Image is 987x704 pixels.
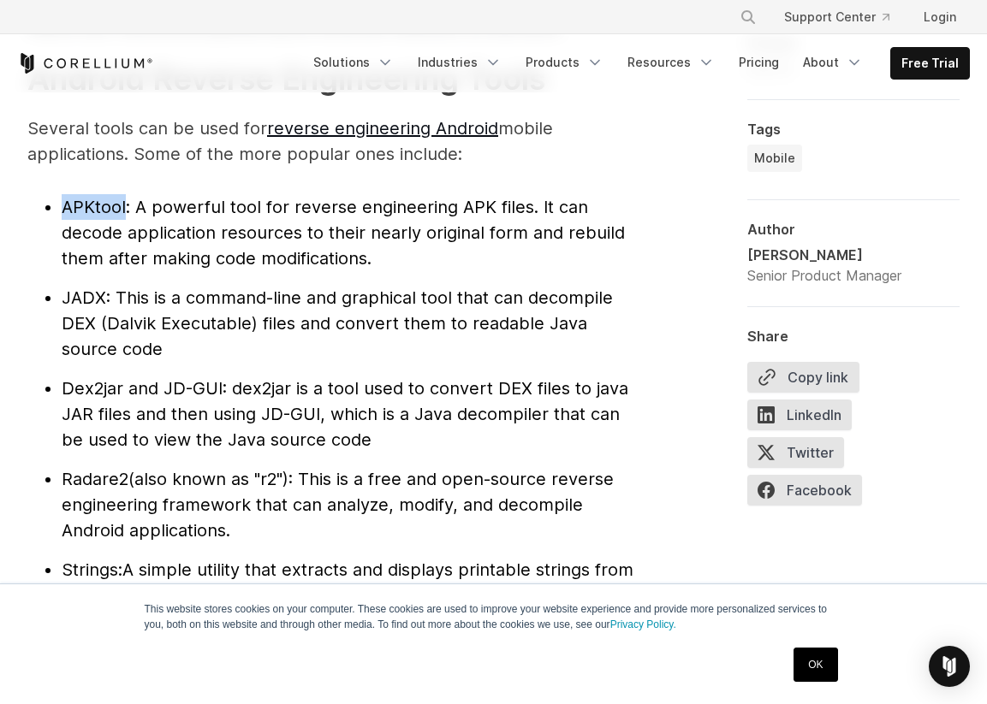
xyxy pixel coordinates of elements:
[910,2,970,33] a: Login
[747,399,862,437] a: LinkedIn
[747,475,862,506] span: Facebook
[62,469,614,541] span: (also known as "r2"): This is a free and open-source reverse engineering framework that can analy...
[303,47,970,80] div: Navigation Menu
[407,47,512,78] a: Industries
[27,115,639,167] p: Several tools can be used for mobile applications. Some of the more popular ones include:
[267,118,498,139] a: reverse engineering Android
[747,121,960,138] div: Tags
[754,150,795,167] span: Mobile
[17,53,153,74] a: Corellium Home
[62,287,613,359] span: : This is a command-line and graphical tool that can decompile DEX (Dalvik Executable) files and ...
[303,47,404,78] a: Solutions
[747,399,852,430] span: LinkedIn
[62,197,625,269] span: : A powerful tool for reverse engineering APK files. It can decode application resources to their...
[62,469,128,489] span: Radare2
[747,265,901,286] div: Senior Product Manager
[747,475,872,512] a: Facebook
[747,437,844,468] span: Twitter
[747,221,960,238] div: Author
[747,437,854,475] a: Twitter
[747,362,859,393] button: Copy link
[733,2,764,33] button: Search
[891,48,969,79] a: Free Trial
[794,648,837,682] a: OK
[770,2,903,33] a: Support Center
[62,287,106,308] span: JADX
[747,145,802,172] a: Mobile
[929,646,970,687] div: Open Intercom Messenger
[793,47,873,78] a: About
[145,601,843,632] p: This website stores cookies on your computer. These cookies are used to improve your website expe...
[62,559,633,631] span: A simple utility that extracts and displays printable strings from a binary file. It can pull str...
[747,245,901,265] div: [PERSON_NAME]
[62,378,223,399] span: Dex2jar and JD-GUI
[747,328,960,345] div: Share
[728,47,789,78] a: Pricing
[719,2,970,33] div: Navigation Menu
[62,197,126,217] span: APKtool
[617,47,725,78] a: Resources
[62,378,628,450] span: : dex2jar is a tool used to convert DEX files to java JAR files and then using JD-GUI, which is a...
[62,559,122,580] span: Strings:
[515,47,614,78] a: Products
[610,618,676,630] a: Privacy Policy.
[27,60,545,98] strong: Android Reverse Engineering Tools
